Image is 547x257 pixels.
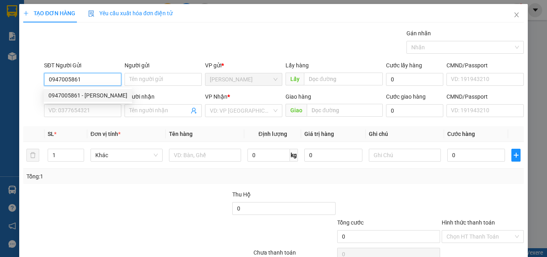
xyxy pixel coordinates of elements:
span: Phan Thiết [210,73,278,85]
div: 0947005861 - kiên [44,89,132,102]
input: Cước giao hàng [386,104,443,117]
span: kg [290,149,298,162]
div: CMND/Passport [446,92,524,101]
input: 0 [304,149,362,162]
div: VP gửi [205,61,282,70]
input: Dọc đường [304,73,383,85]
button: Close [505,4,528,26]
div: Người nhận [125,92,202,101]
span: Tên hàng [169,131,193,137]
span: TẠO ĐƠN HÀNG [23,10,75,16]
span: Giá trị hàng [304,131,334,137]
button: plus [511,149,521,162]
span: Tổng cước [337,219,364,226]
span: Giao [286,104,307,117]
div: CMND/Passport [446,61,524,70]
span: Yêu cầu xuất hóa đơn điện tử [88,10,173,16]
label: Cước giao hàng [386,93,426,100]
label: Cước lấy hàng [386,62,422,69]
span: Lấy hàng [286,62,309,69]
img: icon [88,10,95,17]
div: SĐT Người Gửi [44,61,121,70]
input: VD: Bàn, Ghế [169,149,241,162]
span: SL [48,131,54,137]
span: Định lượng [258,131,287,137]
span: user-add [191,107,197,114]
span: Cước hàng [447,131,475,137]
input: Dọc đường [307,104,383,117]
label: Hình thức thanh toán [442,219,495,226]
span: Đơn vị tính [90,131,121,137]
span: Khác [95,149,158,161]
label: Gán nhãn [406,30,431,36]
span: Lấy [286,73,304,85]
span: close [513,12,520,18]
div: Người gửi [125,61,202,70]
th: Ghi chú [366,126,444,142]
input: Cước lấy hàng [386,73,443,86]
div: 0947005861 - [PERSON_NAME] [48,91,127,100]
span: plus [23,10,29,16]
div: Tổng: 1 [26,172,212,181]
button: delete [26,149,39,162]
input: Ghi Chú [369,149,441,162]
span: plus [512,152,520,158]
span: Thu Hộ [232,191,251,198]
span: VP Nhận [205,93,227,100]
span: Giao hàng [286,93,311,100]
